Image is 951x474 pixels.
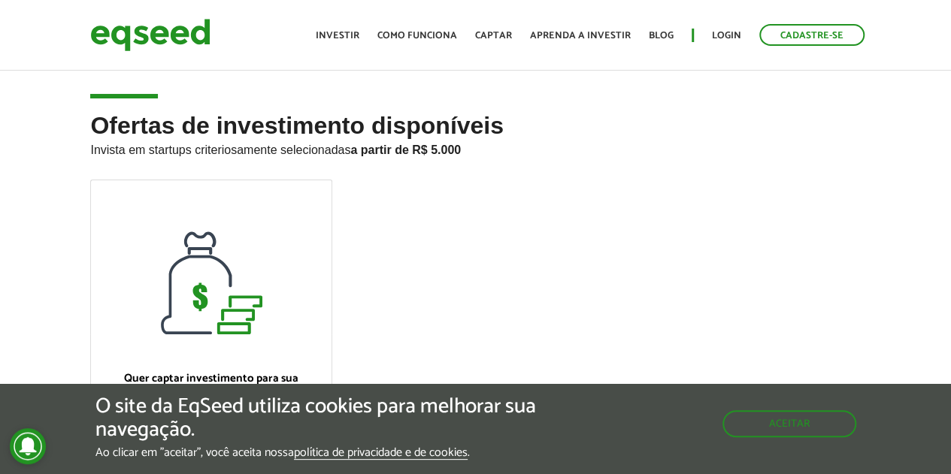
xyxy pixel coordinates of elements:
a: política de privacidade e de cookies [294,447,468,460]
img: EqSeed [90,15,210,55]
a: Login [712,31,741,41]
a: Cadastre-se [759,24,865,46]
p: Invista em startups criteriosamente selecionadas [90,139,860,157]
a: Aprenda a investir [530,31,631,41]
a: Investir [316,31,359,41]
button: Aceitar [722,410,856,437]
a: Como funciona [377,31,457,41]
p: Quer captar investimento para sua empresa? [106,372,316,399]
h2: Ofertas de investimento disponíveis [90,113,860,180]
a: Blog [649,31,674,41]
a: Quer captar investimento para sua empresa? Quero captar [90,180,332,472]
p: Ao clicar em "aceitar", você aceita nossa . [95,445,552,460]
strong: a partir de R$ 5.000 [350,143,461,156]
h5: O site da EqSeed utiliza cookies para melhorar sua navegação. [95,395,552,442]
a: Captar [475,31,512,41]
